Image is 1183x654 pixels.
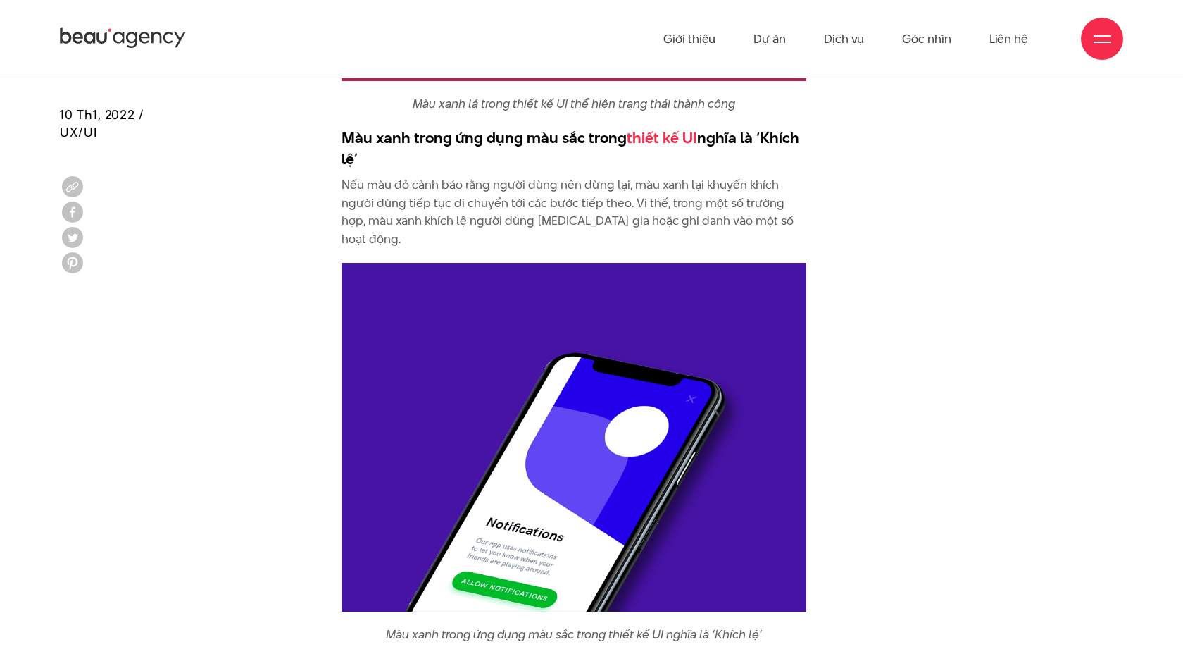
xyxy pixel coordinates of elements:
h3: Màu xanh trong ứng dụng màu sắc trong nghĩa là ‘Khích lệ’ [342,127,806,169]
p: Nếu màu đỏ cảnh báo rằng người dùng nên dừng lại, màu xanh lại khuyến khích người dùng tiếp tục d... [342,176,806,248]
a: thiết kế UI [627,127,697,148]
em: Màu xanh lá trong thiết kế UI thể hiện trạng thái thành công [413,95,735,112]
em: Màu xanh trong ứng dụng màu sắc trong thiết kế UI nghĩa là ‘Khích lệ’ [386,626,762,643]
span: 10 Th1, 2022 / UX/UI [60,106,144,141]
